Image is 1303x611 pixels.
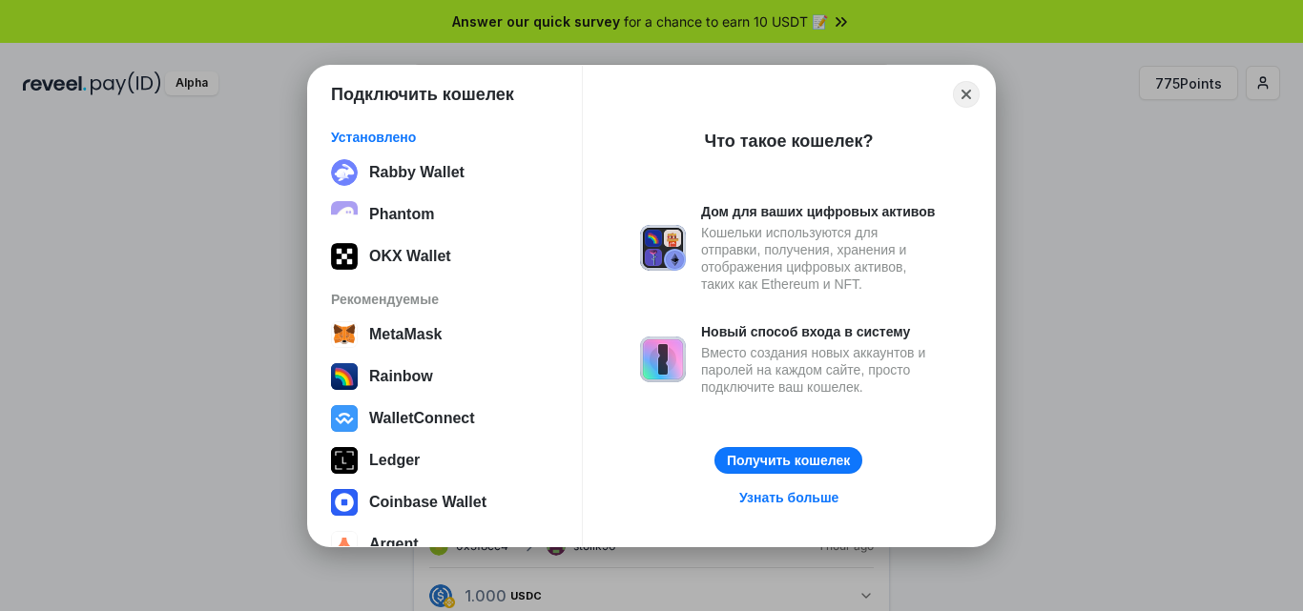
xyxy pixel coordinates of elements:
[331,363,358,390] img: svg+xml,%3Csvg%20width%3D%22120%22%20height%3D%22120%22%20viewBox%3D%220%200%20120%20120%22%20fil...
[369,536,419,553] div: Argent
[331,447,358,474] img: svg+xml,%3Csvg%20xmlns%3D%22http%3A%2F%2Fwww.w3.org%2F2000%2Fsvg%22%20width%3D%2228%22%20height%3...
[325,237,565,275] button: OKX Wallet
[331,201,358,228] img: epq2vO3P5aLWl15yRS7Q49p1fHTx2Sgh99jU3kfXv7cnPATIVQHAx5oQs66JWv3SWEjHOsb3kKgmE5WNBxBId7C8gm8wEgOvz...
[325,441,565,479] button: Ledger
[727,452,850,469] div: Получить кошелек
[325,399,565,438] button: WalletConnect
[331,489,358,516] img: svg+xml,%3Csvg%20width%3D%2228%22%20height%3D%2228%22%20viewBox%3D%220%200%2028%2028%22%20fill%3D...
[369,368,433,385] div: Rainbow
[331,159,358,186] img: svg+xml;base64,PHN2ZyB3aWR0aD0iMzIiIGhlaWdodD0iMzIiIHZpZXdCb3g9IjAgMCAzMiAzMiIgZmlsbD0ibm9uZSIgeG...
[331,321,358,348] img: svg+xml,%3Csvg%20width%3D%2228%22%20height%3D%2228%22%20viewBox%3D%220%200%2028%2028%22%20fill%3D...
[369,326,442,343] div: MetaMask
[701,203,938,220] div: Дом для ваших цифровых активов
[728,485,850,510] a: Узнать больше
[369,248,451,265] div: OKX Wallet
[369,452,420,469] div: Ledger
[701,323,938,340] div: Новый способ входа в систему
[739,489,838,506] div: Узнать больше
[369,164,465,181] div: Rabby Wallet
[369,494,486,511] div: Coinbase Wallet
[331,83,514,106] h1: Подключить кошелек
[369,206,434,223] div: Phantom
[325,525,565,563] button: Argent
[331,531,358,558] img: svg+xml,%3Csvg%20width%3D%2228%22%20height%3D%2228%22%20viewBox%3D%220%200%2028%2028%22%20fill%3D...
[331,405,358,432] img: svg+xml,%3Csvg%20width%3D%2228%22%20height%3D%2228%22%20viewBox%3D%220%200%2028%2028%22%20fill%3D...
[701,224,938,293] div: Кошельки используются для отправки, получения, хранения и отображения цифровых активов, таких как...
[705,130,874,153] div: Что такое кошелек?
[714,447,862,474] button: Получить кошелек
[325,316,565,354] button: MetaMask
[640,336,686,382] img: svg+xml,%3Csvg%20xmlns%3D%22http%3A%2F%2Fwww.w3.org%2F2000%2Fsvg%22%20fill%3D%22none%22%20viewBox...
[325,153,565,192] button: Rabby Wallet
[325,483,565,521] button: Coinbase Wallet
[369,410,475,427] div: WalletConnect
[331,291,559,308] div: Рекомендуемые
[325,357,565,396] button: Rainbow
[331,243,358,270] img: 5VZ71FV6L7PA3gg3tXrdQ+DgLhC+75Wq3no69P3MC0NFQpx2lL04Ql9gHK1bRDjsSBIvScBnDTk1WrlGIZBorIDEYJj+rhdgn...
[325,195,565,234] button: Phantom
[701,344,938,396] div: Вместо создания новых аккаунтов и паролей на каждом сайте, просто подключите ваш кошелек.
[331,129,559,146] div: Установлено
[953,81,980,108] button: Close
[640,225,686,271] img: svg+xml,%3Csvg%20xmlns%3D%22http%3A%2F%2Fwww.w3.org%2F2000%2Fsvg%22%20fill%3D%22none%22%20viewBox...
